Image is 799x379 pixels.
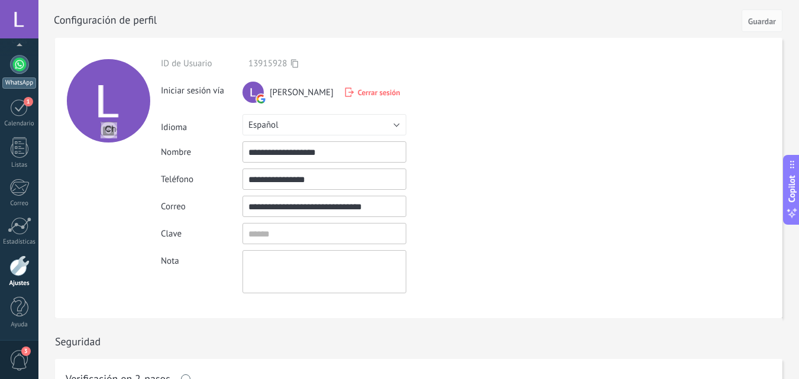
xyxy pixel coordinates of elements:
div: Nombre [161,147,242,158]
button: Español [242,114,406,135]
div: Clave [161,228,242,239]
span: 3 [21,346,31,356]
div: ID de Usuario [161,58,242,69]
div: Correo [2,200,37,208]
span: Español [248,119,279,131]
span: [PERSON_NAME] [270,87,334,98]
div: Listas [2,161,37,169]
div: Ayuda [2,321,37,329]
div: Calendario [2,120,37,128]
span: 1 [24,97,33,106]
span: Cerrar sesión [358,88,400,98]
h1: Seguridad [55,335,101,348]
div: Correo [161,201,242,212]
div: WhatsApp [2,77,36,89]
div: Ajustes [2,280,37,287]
span: Guardar [748,17,776,25]
div: Teléfono [161,174,242,185]
div: Nota [161,250,242,267]
button: Guardar [742,9,782,32]
span: 13915928 [248,58,287,69]
div: Estadísticas [2,238,37,246]
div: Idioma [161,117,242,133]
div: Iniciar sesión vía [161,80,242,96]
span: Copilot [786,175,798,202]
